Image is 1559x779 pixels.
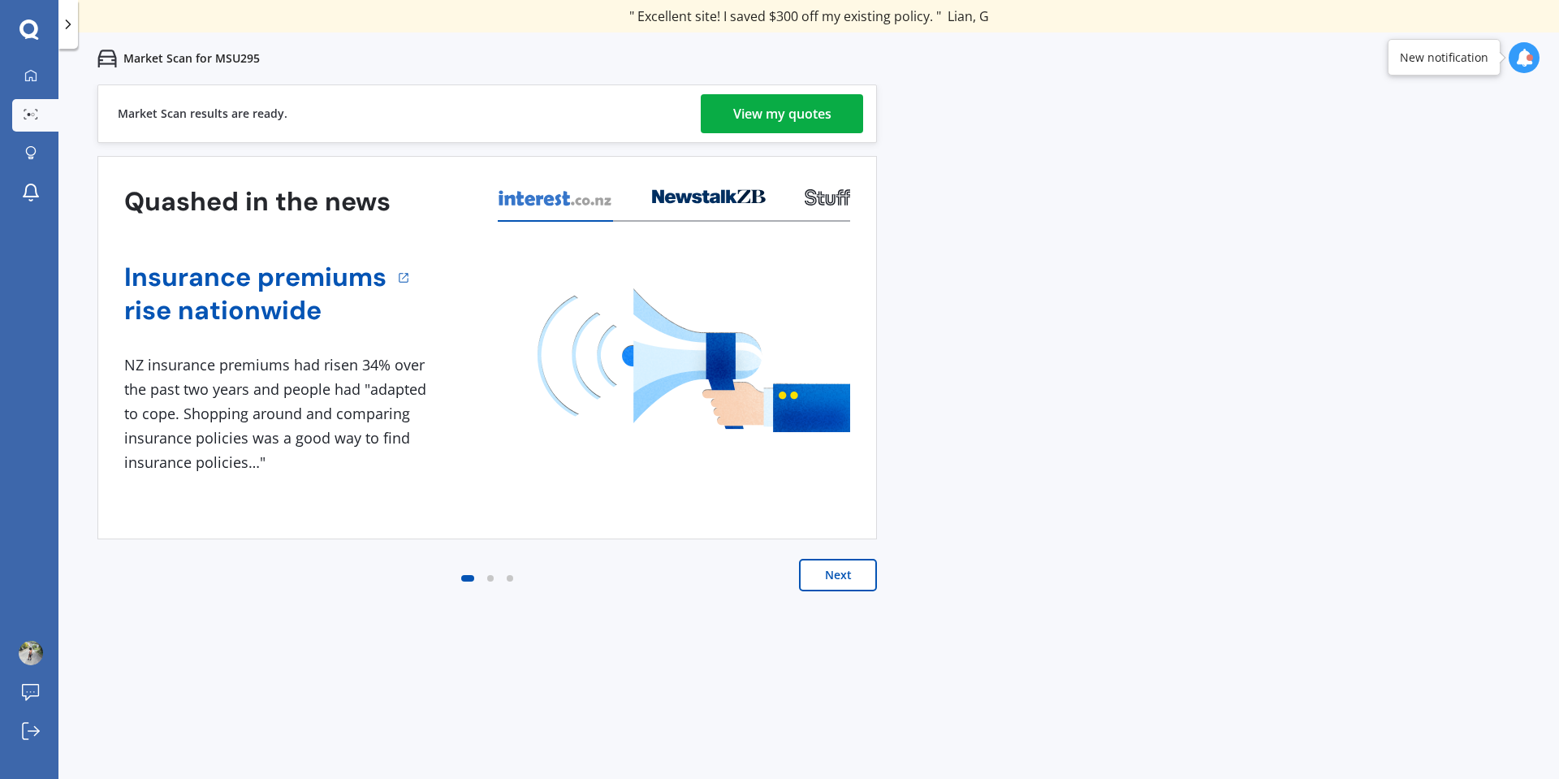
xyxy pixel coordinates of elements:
[538,288,850,432] img: media image
[123,50,260,67] p: Market Scan for MSU295
[19,641,43,665] img: ACg8ocJJQdk7WdaXzmyryxpcaLz43-xRJdc7s5Koa_tlL_16tDvrw8p8=s96-c
[1400,50,1488,66] div: New notification
[124,353,433,474] div: NZ insurance premiums had risen 34% over the past two years and people had "adapted to cope. Shop...
[97,49,117,68] img: car.f15378c7a67c060ca3f3.svg
[124,294,387,327] a: rise nationwide
[701,94,863,133] a: View my quotes
[124,261,387,294] a: Insurance premiums
[733,94,831,133] div: View my quotes
[124,185,391,219] h3: Quashed in the news
[118,85,287,142] div: Market Scan results are ready.
[799,559,877,591] button: Next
